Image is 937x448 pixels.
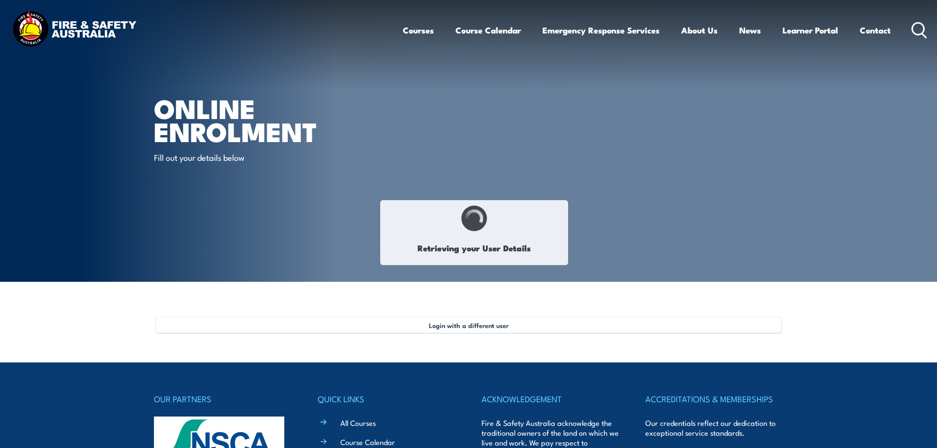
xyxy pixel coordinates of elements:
a: News [739,17,761,43]
p: Our credentials reflect our dedication to exceptional service standards. [645,418,783,438]
a: Course Calendar [455,17,521,43]
a: About Us [681,17,718,43]
a: Contact [860,17,891,43]
span: Login with a different user [429,321,509,329]
h4: QUICK LINKS [318,392,455,406]
h1: Retrieving your User Details [386,237,563,260]
a: Learner Portal [783,17,838,43]
h1: Online Enrolment [154,96,397,142]
h4: ACCREDITATIONS & MEMBERSHIPS [645,392,783,406]
h4: ACKNOWLEDGEMENT [482,392,619,406]
a: Course Calendar [340,437,395,447]
a: Emergency Response Services [543,17,660,43]
h4: OUR PARTNERS [154,392,292,406]
p: Fill out your details below [154,151,333,163]
a: All Courses [340,418,376,428]
a: Courses [403,17,434,43]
